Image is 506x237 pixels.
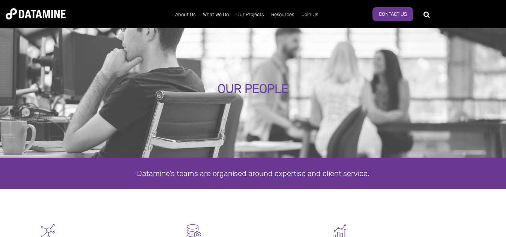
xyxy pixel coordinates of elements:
a: Contact Us [372,7,413,21]
span: Datamine's teams are organised around expertise and client service. [137,169,369,178]
img: Datamine [6,8,66,19]
a: Our Projects [233,5,267,24]
a: Join Us [298,5,322,24]
a: About Us [171,5,199,24]
a: Resources [267,5,298,24]
div: OUR PEOPLE [60,82,446,96]
a: What We Do [199,5,233,24]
